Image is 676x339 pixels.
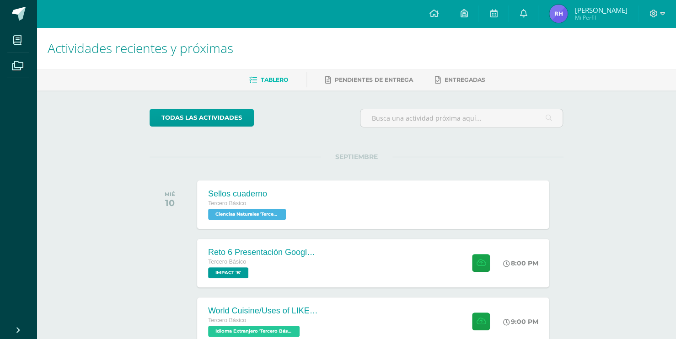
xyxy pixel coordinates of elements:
span: SEPTIEMBRE [321,153,392,161]
span: Tercero Básico [208,259,246,265]
div: Sellos cuaderno [208,189,288,199]
span: Tercero Básico [208,317,246,323]
div: MIÉ [165,191,175,197]
div: 10 [165,197,175,208]
input: Busca una actividad próxima aquí... [360,109,563,127]
span: Ciencias Naturales 'Tercero Básico B' [208,209,286,220]
a: Entregadas [435,73,485,87]
div: 9:00 PM [503,318,538,326]
a: Pendientes de entrega [325,73,413,87]
a: Tablero [249,73,288,87]
span: Entregadas [445,76,485,83]
span: Actividades recientes y próximas [48,39,233,57]
span: Pendientes de entrega [335,76,413,83]
div: 8:00 PM [503,259,538,267]
div: World Cuisine/Uses of LIKE week 5 [208,306,318,316]
span: Idioma Extranjero 'Tercero Básico B' [208,326,300,337]
span: IMPACT 'B' [208,267,248,278]
img: e1c7cf6c0195cc103d81c689ad3ad45d.png [549,5,568,23]
span: Tablero [261,76,288,83]
a: todas las Actividades [150,109,254,127]
span: [PERSON_NAME] [574,5,627,15]
span: Mi Perfil [574,14,627,21]
div: Reto 6 Presentación Google Slides Clase 3 y 4 [208,248,318,257]
span: Tercero Básico [208,200,246,207]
